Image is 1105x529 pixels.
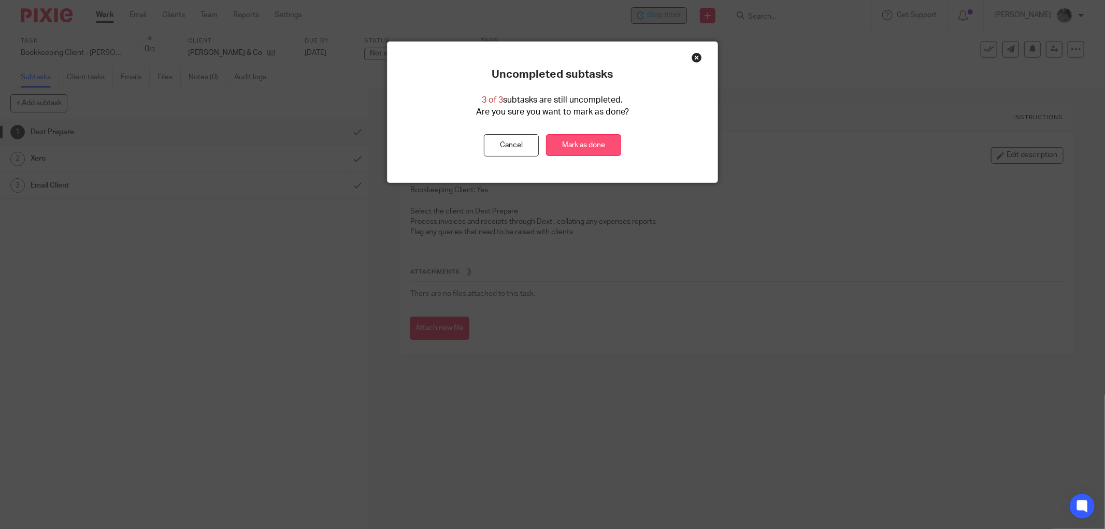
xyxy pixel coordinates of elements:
[692,52,702,63] div: Close this dialog window
[492,68,613,81] p: Uncompleted subtasks
[484,134,539,156] button: Cancel
[476,106,629,118] p: Are you sure you want to mark as done?
[482,94,623,106] p: subtasks are still uncompleted.
[546,134,621,156] a: Mark as done
[482,96,503,104] span: 3 of 3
